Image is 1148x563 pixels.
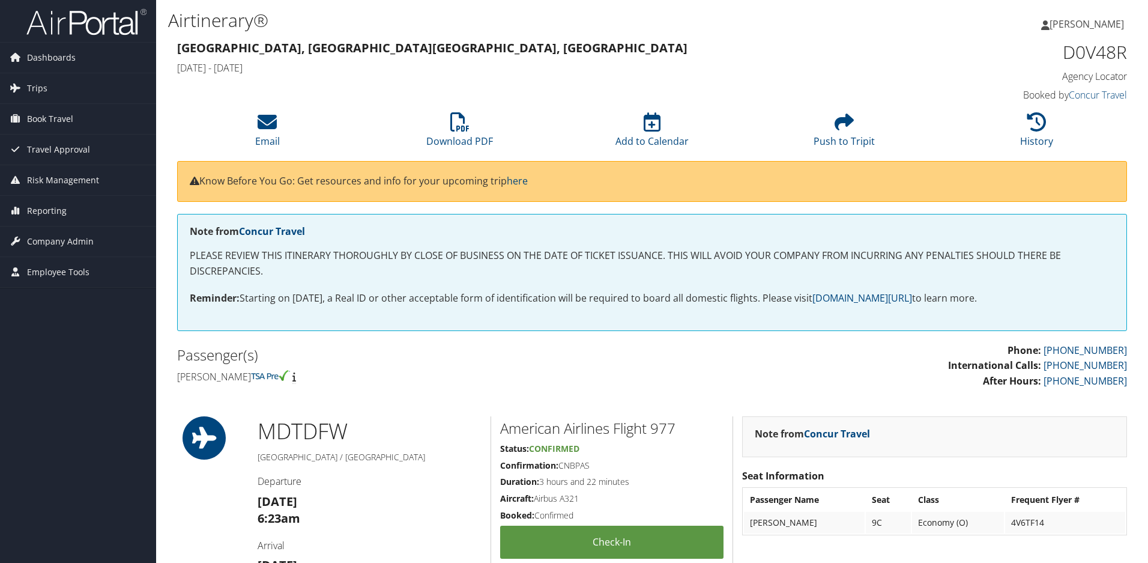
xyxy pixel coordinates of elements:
strong: Seat Information [742,469,824,482]
h5: Confirmed [500,510,724,522]
strong: Duration: [500,476,539,487]
h5: Airbus A321 [500,493,724,505]
span: Company Admin [27,227,94,257]
h4: Agency Locator [903,70,1127,83]
td: Economy (O) [912,512,1004,534]
a: Concur Travel [804,427,870,440]
h4: [DATE] - [DATE] [177,61,885,75]
td: 4V6TF14 [1005,512,1125,534]
a: [PERSON_NAME] [1041,6,1136,42]
strong: 6:23am [258,510,300,526]
strong: Confirmation: [500,460,558,471]
h5: CNBPAS [500,460,724,472]
h4: Departure [258,475,482,488]
p: Know Before You Go: Get resources and info for your upcoming trip [190,174,1114,189]
strong: Reminder: [190,291,240,305]
th: Seat [866,489,910,511]
th: Passenger Name [744,489,865,511]
strong: Note from [190,225,305,238]
a: History [1020,119,1053,148]
a: [PHONE_NUMBER] [1044,359,1127,372]
h5: [GEOGRAPHIC_DATA] / [GEOGRAPHIC_DATA] [258,451,482,463]
p: PLEASE REVIEW THIS ITINERARY THOROUGHLY BY CLOSE OF BUSINESS ON THE DATE OF TICKET ISSUANCE. THIS... [190,248,1114,279]
a: Concur Travel [1069,88,1127,102]
img: tsa-precheck.png [251,370,290,381]
td: 9C [866,512,910,534]
a: Download PDF [426,119,493,148]
td: [PERSON_NAME] [744,512,865,534]
span: Confirmed [529,443,579,454]
a: here [507,174,528,187]
strong: [GEOGRAPHIC_DATA], [GEOGRAPHIC_DATA] [GEOGRAPHIC_DATA], [GEOGRAPHIC_DATA] [177,40,687,56]
h4: [PERSON_NAME] [177,370,643,383]
strong: Note from [755,427,870,440]
a: Concur Travel [239,225,305,238]
a: [PHONE_NUMBER] [1044,374,1127,388]
h2: Passenger(s) [177,345,643,365]
span: Travel Approval [27,135,90,165]
strong: After Hours: [983,374,1041,388]
strong: Status: [500,443,529,454]
a: Check-in [500,526,724,559]
span: [PERSON_NAME] [1050,17,1124,31]
h5: 3 hours and 22 minutes [500,476,724,488]
h2: American Airlines Flight 977 [500,418,724,439]
p: Starting on [DATE], a Real ID or other acceptable form of identification will be required to boar... [190,291,1114,306]
span: Book Travel [27,104,73,134]
span: Dashboards [27,43,76,73]
th: Class [912,489,1004,511]
span: Employee Tools [27,257,89,287]
strong: [DATE] [258,493,297,510]
a: [DOMAIN_NAME][URL] [812,291,912,305]
img: airportal-logo.png [26,8,147,36]
a: Email [255,119,280,148]
strong: Aircraft: [500,493,534,504]
span: Trips [27,73,47,103]
strong: International Calls: [948,359,1041,372]
strong: Booked: [500,510,534,521]
h1: Airtinerary® [168,8,814,33]
a: Push to Tripit [814,119,875,148]
span: Reporting [27,196,67,226]
h4: Booked by [903,88,1127,102]
strong: Phone: [1008,344,1041,357]
h1: MDT DFW [258,416,482,446]
a: Add to Calendar [615,119,689,148]
a: [PHONE_NUMBER] [1044,344,1127,357]
span: Risk Management [27,165,99,195]
h1: D0V48R [903,40,1127,65]
h4: Arrival [258,539,482,552]
th: Frequent Flyer # [1005,489,1125,511]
